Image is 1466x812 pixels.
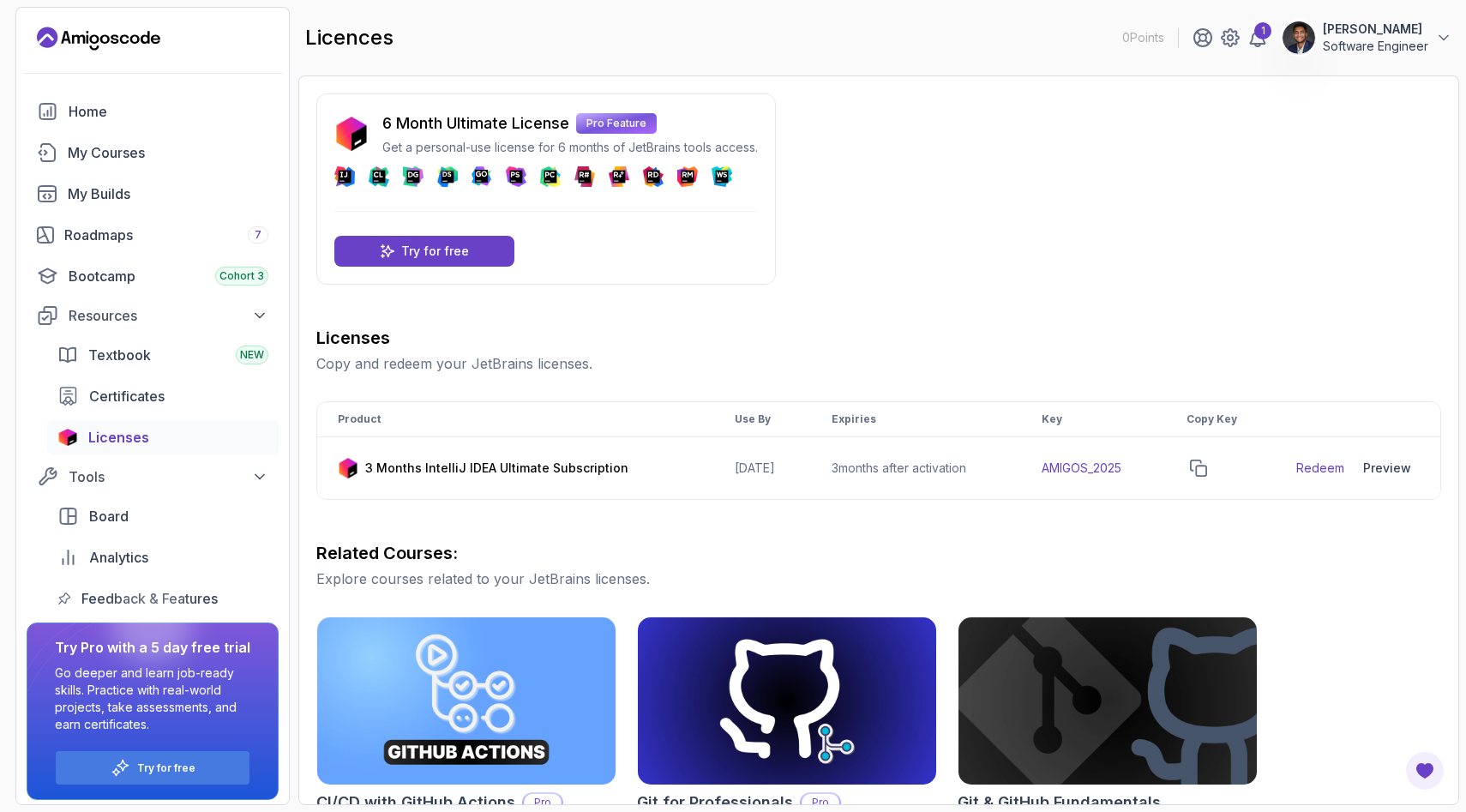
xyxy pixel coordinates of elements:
a: textbook [47,338,279,372]
p: 3 Months IntelliJ IDEA Ultimate Subscription [365,460,628,477]
span: Licenses [88,427,149,448]
button: copy-button [1187,456,1211,480]
img: jetbrains icon [57,429,78,446]
h3: Related Courses: [316,541,1441,565]
th: Copy Key [1166,402,1276,437]
h2: licences [305,24,394,51]
img: CI/CD with GitHub Actions card [317,617,616,785]
p: 6 Month Ultimate License [382,111,569,135]
a: feedback [47,581,279,616]
th: Key [1021,402,1166,437]
p: [PERSON_NAME] [1323,21,1428,38]
p: 0 Points [1122,29,1164,46]
a: home [27,94,279,129]
img: user profile image [1283,21,1315,54]
a: Landing page [37,25,160,52]
p: Copy and redeem your JetBrains licenses. [316,353,1441,374]
th: Product [317,402,714,437]
p: Get a personal-use license for 6 months of JetBrains tools access. [382,139,758,156]
button: Open Feedback Button [1404,750,1445,791]
img: jetbrains icon [338,458,358,478]
a: roadmaps [27,218,279,252]
div: 1 [1254,22,1271,39]
p: Go deeper and learn job-ready skills. Practice with real-world projects, take assessments, and ea... [55,665,250,733]
th: Use By [714,402,812,437]
img: jetbrains icon [334,117,369,151]
button: Try for free [55,750,250,785]
span: Feedback & Features [81,588,218,609]
div: My Builds [68,183,268,204]
th: Expiries [811,402,1021,437]
div: Resources [69,305,268,326]
div: Roadmaps [64,225,268,245]
a: Redeem [1296,460,1344,477]
a: 1 [1247,27,1268,48]
a: certificates [47,379,279,413]
p: Software Engineer [1323,38,1428,55]
p: Pro [802,794,839,811]
a: builds [27,177,279,211]
td: 3 months after activation [811,437,1021,500]
div: Preview [1363,460,1411,477]
img: Git for Professionals card [638,617,936,785]
a: bootcamp [27,259,279,293]
p: Explore courses related to your JetBrains licenses. [316,568,1441,589]
button: user profile image[PERSON_NAME]Software Engineer [1282,21,1452,55]
a: analytics [47,540,279,574]
a: board [47,499,279,533]
p: Try for free [401,243,469,260]
span: 7 [255,228,261,242]
div: Bootcamp [69,266,268,286]
a: Try for free [334,236,514,267]
td: AMIGOS_2025 [1021,437,1166,500]
span: Textbook [88,345,151,365]
span: Board [89,506,129,526]
button: Tools [27,461,279,492]
a: courses [27,135,279,170]
span: Cohort 3 [219,269,264,283]
p: Pro Feature [576,113,657,134]
button: Resources [27,300,279,331]
span: Certificates [89,386,165,406]
td: [DATE] [714,437,812,500]
button: Preview [1355,451,1420,485]
div: My Courses [68,142,268,163]
a: licenses [47,420,279,454]
a: Try for free [137,761,195,775]
div: Home [69,101,268,122]
span: NEW [240,348,264,362]
img: Git & GitHub Fundamentals card [958,617,1257,785]
h3: Licenses [316,326,1441,350]
p: Pro [524,794,562,811]
span: Analytics [89,547,148,568]
div: Tools [69,466,268,487]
